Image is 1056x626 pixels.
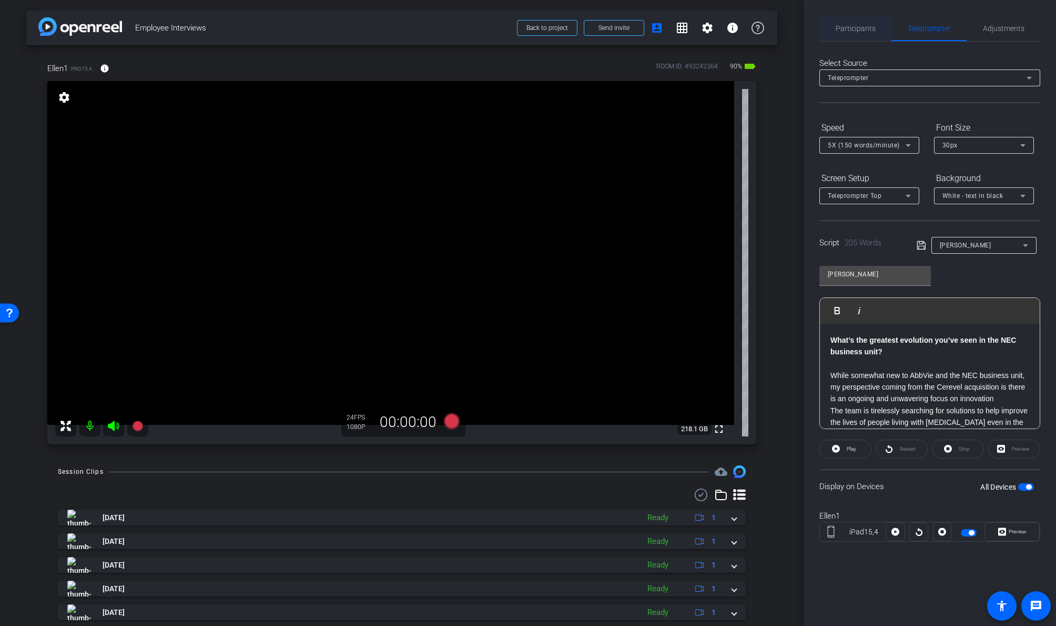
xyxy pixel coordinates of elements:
[827,300,847,321] button: Bold (⌘B)
[712,536,716,547] span: 1
[980,482,1018,492] label: All Devices
[836,25,876,32] span: Participants
[57,91,72,104] mat-icon: settings
[819,510,1040,522] div: Ellen1
[842,526,886,538] div: iPad15,4
[642,535,674,548] div: Ready
[715,465,727,478] mat-icon: cloud_upload
[642,512,674,524] div: Ready
[849,300,869,321] button: Italic (⌘I)
[712,560,716,571] span: 1
[828,268,922,281] input: Title
[733,465,746,478] img: Session clips
[1009,529,1027,534] span: Preview
[828,74,868,82] span: Teleprompter
[347,413,373,422] div: 24
[373,413,443,431] div: 00:00:00
[819,440,871,459] button: Play
[996,600,1008,612] mat-icon: accessibility
[819,57,1040,69] div: Select Source
[67,510,91,525] img: thumb-nail
[58,466,104,477] div: Session Clips
[517,20,577,36] button: Back to project
[642,583,674,595] div: Ready
[819,170,919,187] div: Screen Setup
[713,423,725,435] mat-icon: fullscreen
[830,336,1016,356] strong: What’s the greatest evolution you’ve seen in the NEC business unit?
[651,22,663,34] mat-icon: account_box
[347,423,373,431] div: 1080P
[526,24,568,32] span: Back to project
[830,370,1029,405] p: While somewhat new to AbbVie and the NEC business unit, my perspective coming from the Cerevel ac...
[135,17,511,38] span: Employee Interviews
[983,25,1024,32] span: Adjustments
[726,22,739,34] mat-icon: info
[934,170,1034,187] div: Background
[67,557,91,573] img: thumb-nail
[103,512,125,523] span: [DATE]
[103,583,125,594] span: [DATE]
[67,604,91,620] img: thumb-nail
[656,62,718,77] div: ROOM ID: 493242364
[934,119,1034,137] div: Font Size
[819,469,1040,503] div: Display on Devices
[676,22,688,34] mat-icon: grid_on
[38,17,122,36] img: app-logo
[598,24,629,32] span: Send invite
[830,405,1029,440] p: The team is tirelessly searching for solutions to help improve the lives of people living with [M...
[942,142,958,149] span: 30px
[712,607,716,618] span: 1
[819,237,902,249] div: Script
[103,536,125,547] span: [DATE]
[677,423,712,435] span: 218.1 GB
[728,58,744,75] span: 90%
[47,63,68,74] span: Ellen1
[712,512,716,523] span: 1
[584,20,644,36] button: Send invite
[940,242,991,249] span: [PERSON_NAME]
[942,192,1003,200] span: White - text in black
[828,192,881,200] span: Teleprompter Top
[744,60,756,73] mat-icon: battery_std
[847,446,856,452] span: Play
[1030,600,1042,612] mat-icon: message
[58,557,746,573] mat-expansion-panel-header: thumb-nail[DATE]Ready1
[100,64,109,73] mat-icon: info
[642,607,674,619] div: Ready
[67,533,91,549] img: thumb-nail
[58,581,746,597] mat-expansion-panel-header: thumb-nail[DATE]Ready1
[103,607,125,618] span: [DATE]
[642,559,674,571] div: Ready
[908,25,951,32] span: Teleprompter
[58,510,746,525] mat-expansion-panel-header: thumb-nail[DATE]Ready1
[103,560,125,571] span: [DATE]
[819,119,919,137] div: Speed
[715,465,727,478] span: Destinations for your clips
[828,142,900,149] span: 5X (150 words/minute)
[70,65,92,73] span: iPad15,4
[984,522,1040,541] button: Preview
[845,238,881,247] span: 205 Words
[354,414,365,421] span: FPS
[58,604,746,620] mat-expansion-panel-header: thumb-nail[DATE]Ready1
[701,22,714,34] mat-icon: settings
[67,581,91,597] img: thumb-nail
[712,583,716,594] span: 1
[58,533,746,549] mat-expansion-panel-header: thumb-nail[DATE]Ready1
